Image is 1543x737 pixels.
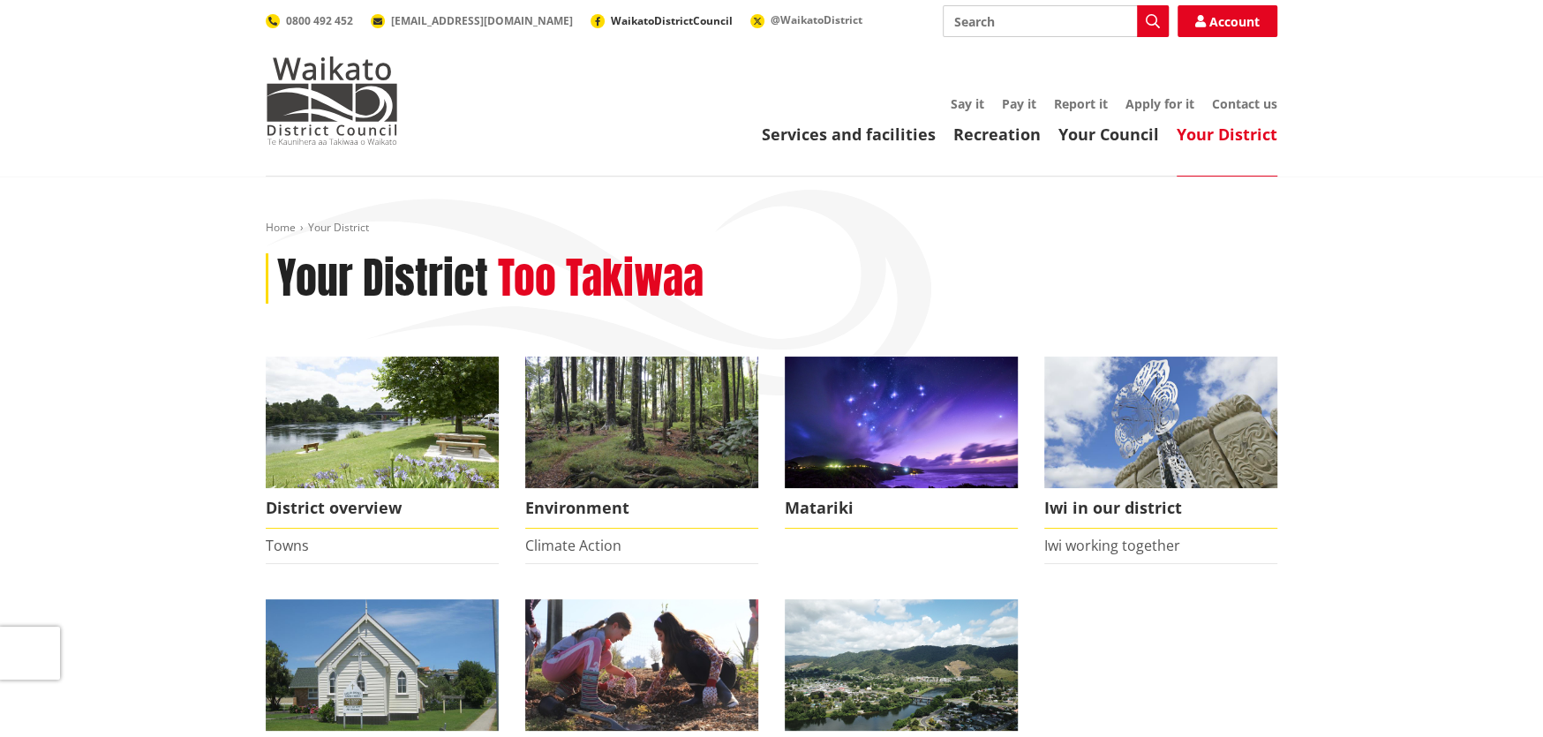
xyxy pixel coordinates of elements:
[371,13,573,28] a: [EMAIL_ADDRESS][DOMAIN_NAME]
[785,599,1018,731] img: ngaaruawaahia
[1125,95,1194,112] a: Apply for it
[525,599,758,731] img: volunteer icon
[266,357,499,488] img: Ngaruawahia 0015
[266,221,1277,236] nav: breadcrumb
[785,357,1018,529] a: Matariki
[762,124,936,145] a: Services and facilities
[1177,124,1277,145] a: Your District
[286,13,353,28] span: 0800 492 452
[611,13,733,28] span: WaikatoDistrictCouncil
[1044,357,1277,488] img: Turangawaewae Ngaruawahia
[266,599,499,731] img: Raglan Church
[771,12,862,27] span: @WaikatoDistrict
[525,357,758,529] a: Environment
[266,56,398,145] img: Waikato District Council - Te Kaunihera aa Takiwaa o Waikato
[1002,95,1036,112] a: Pay it
[525,488,758,529] span: Environment
[525,357,758,488] img: biodiversity- Wright's Bush_16x9 crop
[1044,536,1180,555] a: Iwi working together
[785,488,1018,529] span: Matariki
[951,95,984,112] a: Say it
[277,253,488,305] h1: Your District
[953,124,1041,145] a: Recreation
[266,536,309,555] a: Towns
[1058,124,1159,145] a: Your Council
[266,357,499,529] a: Ngaruawahia 0015 District overview
[266,220,296,235] a: Home
[266,13,353,28] a: 0800 492 452
[1462,663,1525,726] iframe: Messenger Launcher
[525,536,621,555] a: Climate Action
[785,357,1018,488] img: Matariki over Whiaangaroa
[1044,488,1277,529] span: Iwi in our district
[591,13,733,28] a: WaikatoDistrictCouncil
[391,13,573,28] span: [EMAIL_ADDRESS][DOMAIN_NAME]
[1044,357,1277,529] a: Turangawaewae Ngaruawahia Iwi in our district
[308,220,369,235] span: Your District
[266,488,499,529] span: District overview
[1178,5,1277,37] a: Account
[1212,95,1277,112] a: Contact us
[498,253,704,305] h2: Too Takiwaa
[943,5,1169,37] input: Search input
[750,12,862,27] a: @WaikatoDistrict
[1054,95,1108,112] a: Report it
